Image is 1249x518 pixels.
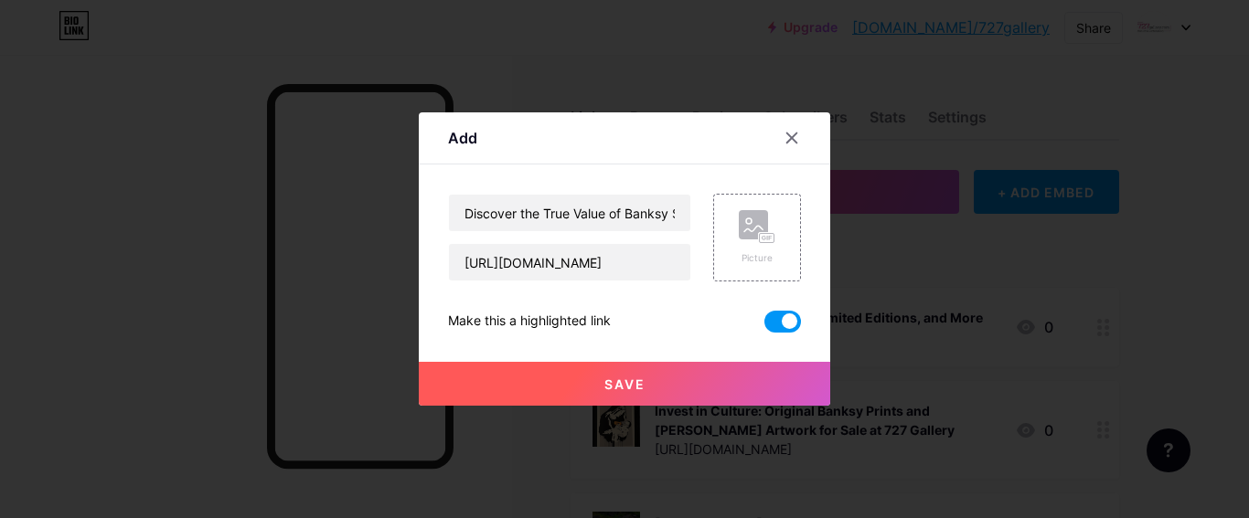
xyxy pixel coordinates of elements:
button: Save [419,362,830,406]
div: Make this a highlighted link [448,311,611,333]
span: Save [604,376,646,392]
div: Add [448,127,477,149]
div: Picture [739,251,775,265]
input: Title [449,195,690,231]
input: URL [449,244,690,280]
